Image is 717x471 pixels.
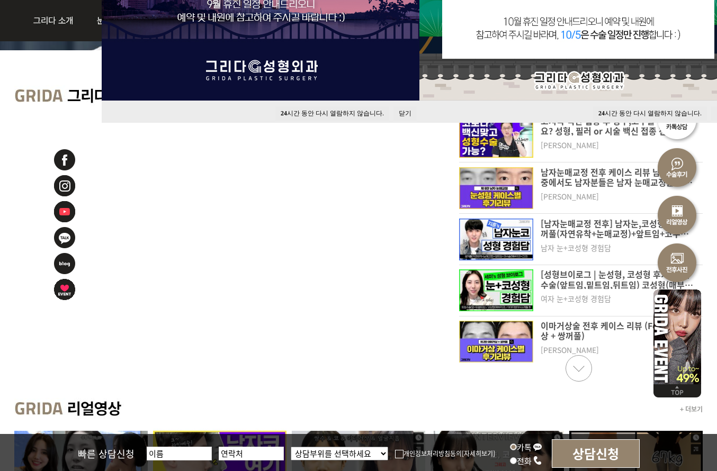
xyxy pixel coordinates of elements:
[53,148,76,171] img: 페이스북
[566,355,592,382] li: Next slide
[395,449,462,458] label: 개인정보처리방침동의
[541,116,695,135] p: 코시국 백신 접종 후 쌍수,코수술 해도 될까요? 성형, 필러 or 시술 백신 접종 전/후 가능한지 알려드립니다.
[541,167,695,187] p: 남자눈매교정 전후 케이스 리뷰 남자눈성형 중에서도 남자분들은 남자 눈매교정을 보통 하시는 경우는 다양하게 있는데요 눈뜨는 힘이 좀 부족하거나 눈꺼풀이 늘어나서 눈동자의 노출량이
[541,294,695,312] dt: 여자 눈+코성형 경험담
[393,106,417,121] button: 닫기
[541,269,695,289] p: [성형브이로그 | 눈성형, 코성형 후기] 트임수술(앞트임,밑트임,뒤트임) 코성형(매부리코) 이마지방이식 6개월 후
[53,278,76,301] img: 이벤트
[462,449,495,458] a: [자세히보기]
[395,450,404,458] img: checkbox.png
[219,447,284,460] input: 연락처
[147,447,212,460] input: 이름
[53,252,76,275] img: 네이버블로그
[53,200,76,223] img: 유투브
[541,243,695,261] dt: 남자 눈+코성형 경험담
[541,321,695,340] p: 이마거상술 전후 케이스 리뷰 (Feat. 이마거상 + 쌍꺼풀)
[593,106,707,121] button: 24시간 동안 다시 열람하지 않습니다.
[653,238,701,286] img: 수술전후사진
[281,110,287,117] strong: 24
[598,110,605,117] strong: 24
[510,455,542,466] label: 전화
[14,77,141,116] img: main_grida_tv_title.jpg
[510,443,517,450] input: 카톡
[533,442,542,451] img: kakao_icon.png
[510,457,517,464] input: 전화
[14,390,141,429] img: main_grida_realvideo_title.jpg
[541,141,695,158] dt: [PERSON_NAME]
[653,191,701,238] img: 리얼영상
[552,439,640,468] input: 상담신청
[653,286,701,384] img: 이벤트
[78,447,135,460] span: 빠른 상담신청
[14,116,454,363] iframe: YouTube video player
[680,404,703,413] a: + 더보기
[53,226,76,249] img: 카카오톡
[541,219,695,238] p: [남자눈매교정 전후] 남자눈,코성형 후기 쌍꺼풀(자연유착+눈매교정)+앞트임+코수술(매부리코+긴코)+이마지방이식 3개월 후
[653,143,701,191] img: 수술후기
[541,192,695,210] dt: [PERSON_NAME]
[53,174,76,197] img: 인스타그램
[541,346,695,363] dt: [PERSON_NAME]
[275,106,389,121] button: 24시간 동안 다시 열람하지 않습니다.
[653,384,701,397] img: 위로가기
[533,456,542,465] img: call_icon.png
[510,441,542,452] label: 카톡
